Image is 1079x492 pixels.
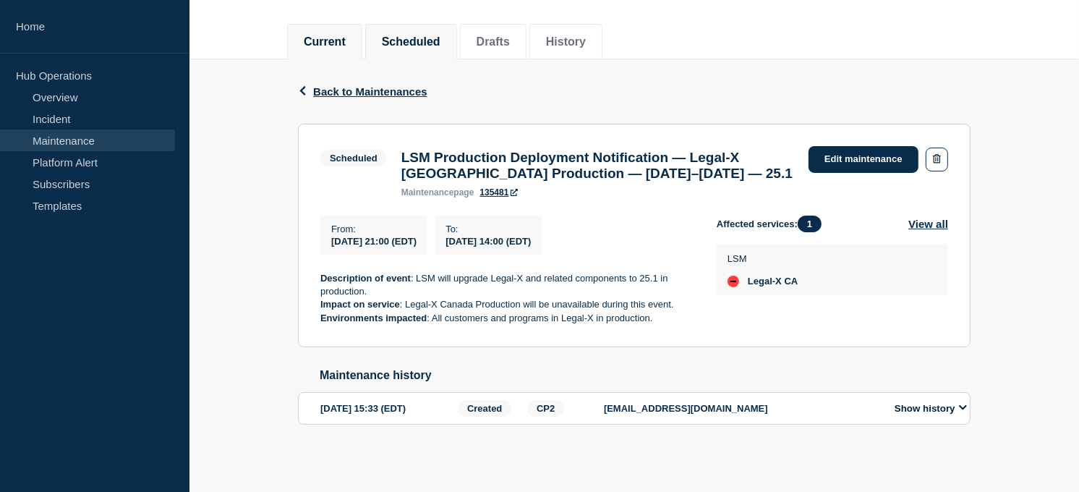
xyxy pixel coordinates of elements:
h2: Maintenance history [320,369,971,382]
div: [DATE] 15:33 (EDT) [320,400,453,417]
button: Current [304,35,346,48]
button: Show history [890,402,971,415]
span: Legal-X CA [748,276,798,287]
a: 135481 [479,187,517,198]
p: [EMAIL_ADDRESS][DOMAIN_NAME] [604,403,879,414]
span: Scheduled [320,150,387,166]
span: [DATE] 14:00 (EDT) [445,236,531,247]
span: Back to Maintenances [313,85,427,98]
span: Affected services: [717,216,829,232]
span: maintenance [401,187,454,198]
p: LSM [728,253,798,264]
button: Drafts [477,35,510,48]
p: From : [331,224,417,234]
strong: Description of event [320,273,411,284]
button: Scheduled [382,35,440,48]
h3: LSM Production Deployment Notification — Legal-X [GEOGRAPHIC_DATA] Production — [DATE]–[DATE] — 25.1 [401,150,794,182]
span: [DATE] 21:00 (EDT) [331,236,417,247]
span: CP2 [527,400,564,417]
p: : All customers and programs in Legal-X in production. [320,312,694,325]
button: View all [908,216,948,232]
button: Back to Maintenances [298,85,427,98]
p: page [401,187,474,198]
strong: Impact on service [320,299,400,310]
span: Created [458,400,511,417]
p: To : [445,224,531,234]
p: : Legal-X Canada Production will be unavailable during this event. [320,298,694,311]
span: 1 [798,216,822,232]
p: : LSM will upgrade Legal-X and related components to 25.1 in production. [320,272,694,299]
a: Edit maintenance [809,146,918,173]
div: down [728,276,739,287]
button: History [546,35,586,48]
strong: Environments impacted [320,313,427,323]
